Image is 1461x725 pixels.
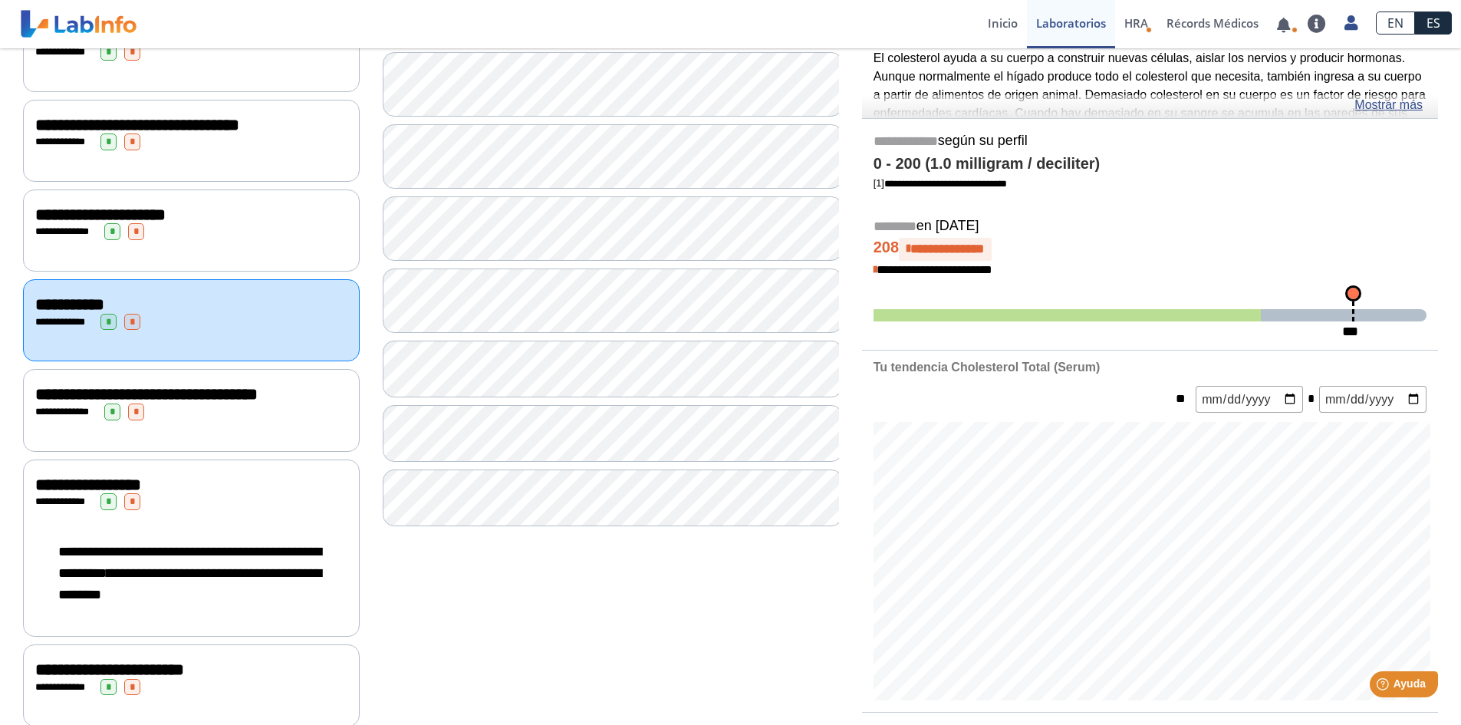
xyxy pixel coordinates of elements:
input: mm/dd/yyyy [1319,386,1426,413]
input: mm/dd/yyyy [1196,386,1303,413]
span: HRA [1124,15,1148,31]
a: ES [1415,12,1452,35]
a: Mostrar más [1354,96,1423,114]
h5: en [DATE] [874,218,1426,236]
b: Tu tendencia Cholesterol Total (Serum) [874,361,1100,374]
h5: según su perfil [874,133,1426,150]
a: [1] [874,177,1007,189]
h4: 208 [874,238,1426,261]
p: El colesterol ayuda a su cuerpo a construir nuevas células, aislar los nervios y producir hormona... [874,49,1426,177]
h4: 0 - 200 (1.0 milligram / deciliter) [874,155,1426,173]
iframe: Help widget launcher [1324,665,1444,708]
a: EN [1376,12,1415,35]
